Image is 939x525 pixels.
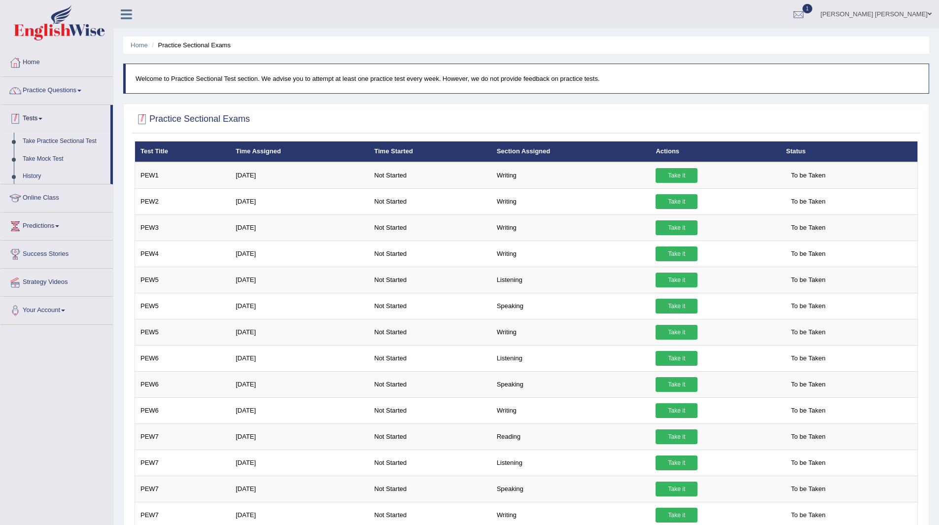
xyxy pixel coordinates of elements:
[131,41,148,49] a: Home
[230,141,369,162] th: Time Assigned
[656,246,697,261] a: Take it
[18,133,110,150] a: Take Practice Sectional Test
[135,293,231,319] td: PEW5
[230,371,369,397] td: [DATE]
[135,214,231,241] td: PEW3
[786,299,831,314] span: To be Taken
[230,214,369,241] td: [DATE]
[786,246,831,261] span: To be Taken
[135,371,231,397] td: PEW6
[0,241,113,265] a: Success Stories
[0,105,110,130] a: Tests
[786,194,831,209] span: To be Taken
[230,476,369,502] td: [DATE]
[230,162,369,189] td: [DATE]
[491,371,651,397] td: Speaking
[656,220,697,235] a: Take it
[369,397,491,423] td: Not Started
[786,325,831,340] span: To be Taken
[491,141,651,162] th: Section Assigned
[656,194,697,209] a: Take it
[369,293,491,319] td: Not Started
[786,429,831,444] span: To be Taken
[135,241,231,267] td: PEW4
[786,508,831,523] span: To be Taken
[369,267,491,293] td: Not Started
[786,377,831,392] span: To be Taken
[786,220,831,235] span: To be Taken
[656,403,697,418] a: Take it
[656,508,697,523] a: Take it
[136,74,919,83] p: Welcome to Practice Sectional Test section. We advise you to attempt at least one practice test e...
[0,212,113,237] a: Predictions
[0,269,113,293] a: Strategy Videos
[0,49,113,73] a: Home
[369,319,491,345] td: Not Started
[656,455,697,470] a: Take it
[781,141,918,162] th: Status
[656,273,697,287] a: Take it
[786,403,831,418] span: To be Taken
[135,267,231,293] td: PEW5
[135,141,231,162] th: Test Title
[491,214,651,241] td: Writing
[786,168,831,183] span: To be Taken
[491,293,651,319] td: Speaking
[230,267,369,293] td: [DATE]
[230,188,369,214] td: [DATE]
[369,423,491,450] td: Not Started
[802,4,812,13] span: 1
[656,351,697,366] a: Take it
[369,345,491,371] td: Not Started
[786,482,831,496] span: To be Taken
[369,241,491,267] td: Not Started
[656,482,697,496] a: Take it
[656,299,697,314] a: Take it
[135,112,250,127] h2: Practice Sectional Exams
[135,397,231,423] td: PEW6
[656,325,697,340] a: Take it
[230,241,369,267] td: [DATE]
[18,168,110,185] a: History
[230,397,369,423] td: [DATE]
[149,40,231,50] li: Practice Sectional Exams
[369,141,491,162] th: Time Started
[656,377,697,392] a: Take it
[656,429,697,444] a: Take it
[135,319,231,345] td: PEW5
[786,351,831,366] span: To be Taken
[0,297,113,321] a: Your Account
[135,450,231,476] td: PEW7
[230,293,369,319] td: [DATE]
[135,423,231,450] td: PEW7
[0,184,113,209] a: Online Class
[650,141,780,162] th: Actions
[135,162,231,189] td: PEW1
[491,423,651,450] td: Reading
[786,273,831,287] span: To be Taken
[135,345,231,371] td: PEW6
[491,450,651,476] td: Listening
[491,397,651,423] td: Writing
[230,450,369,476] td: [DATE]
[491,267,651,293] td: Listening
[369,476,491,502] td: Not Started
[369,188,491,214] td: Not Started
[491,476,651,502] td: Speaking
[369,450,491,476] td: Not Started
[0,77,113,102] a: Practice Questions
[786,455,831,470] span: To be Taken
[230,423,369,450] td: [DATE]
[369,214,491,241] td: Not Started
[491,345,651,371] td: Listening
[230,345,369,371] td: [DATE]
[491,241,651,267] td: Writing
[369,162,491,189] td: Not Started
[491,188,651,214] td: Writing
[230,319,369,345] td: [DATE]
[656,168,697,183] a: Take it
[491,319,651,345] td: Writing
[491,162,651,189] td: Writing
[18,150,110,168] a: Take Mock Test
[135,476,231,502] td: PEW7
